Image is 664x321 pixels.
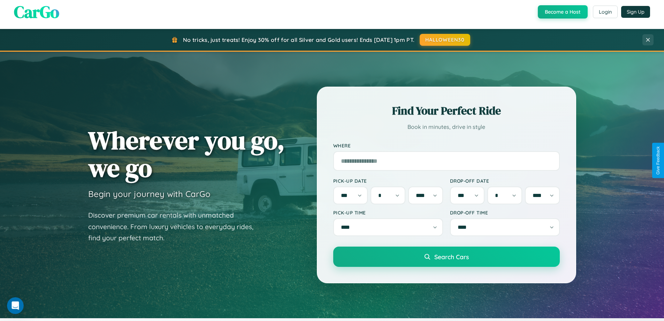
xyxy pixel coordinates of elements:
span: Search Cars [434,253,469,261]
button: Become a Host [538,5,588,19]
p: Book in minutes, drive in style [333,122,560,132]
button: Login [593,6,618,18]
h1: Wherever you go, we go [88,126,285,182]
div: Give Feedback [656,146,661,175]
label: Pick-up Time [333,210,443,216]
label: Drop-off Date [450,178,560,184]
span: CarGo [14,0,59,23]
h2: Find Your Perfect Ride [333,103,560,118]
button: Search Cars [333,247,560,267]
span: No tricks, just treats! Enjoy 30% off for all Silver and Gold users! Ends [DATE] 1pm PT. [183,36,414,43]
p: Discover premium car rentals with unmatched convenience. From luxury vehicles to everyday rides, ... [88,210,262,244]
h3: Begin your journey with CarGo [88,189,211,199]
iframe: Intercom live chat [7,297,24,314]
button: Sign Up [621,6,650,18]
button: HALLOWEEN30 [420,34,470,46]
label: Drop-off Time [450,210,560,216]
label: Pick-up Date [333,178,443,184]
label: Where [333,143,560,148]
